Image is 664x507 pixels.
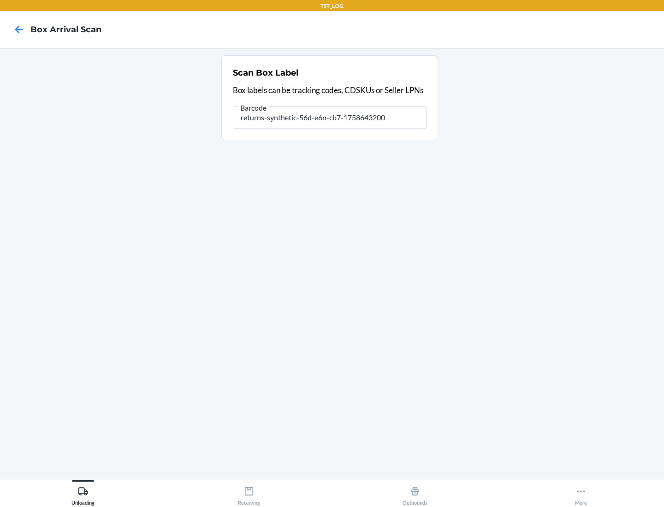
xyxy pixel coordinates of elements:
p: TST_LOG [320,2,344,10]
h4: Box Arrival Scan [30,24,101,35]
span: Barcode [239,103,268,112]
button: More [498,480,664,506]
button: Outbounds [332,480,498,506]
input: Barcode [233,106,427,129]
div: More [575,483,587,506]
div: Unloading [71,483,95,506]
div: Receiving [238,483,260,506]
div: Outbounds [403,483,427,506]
button: Receiving [166,480,332,506]
p: Box labels can be tracking codes, CDSKUs or Seller LPNs [233,84,427,96]
h2: Scan Box Label [233,67,298,79]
